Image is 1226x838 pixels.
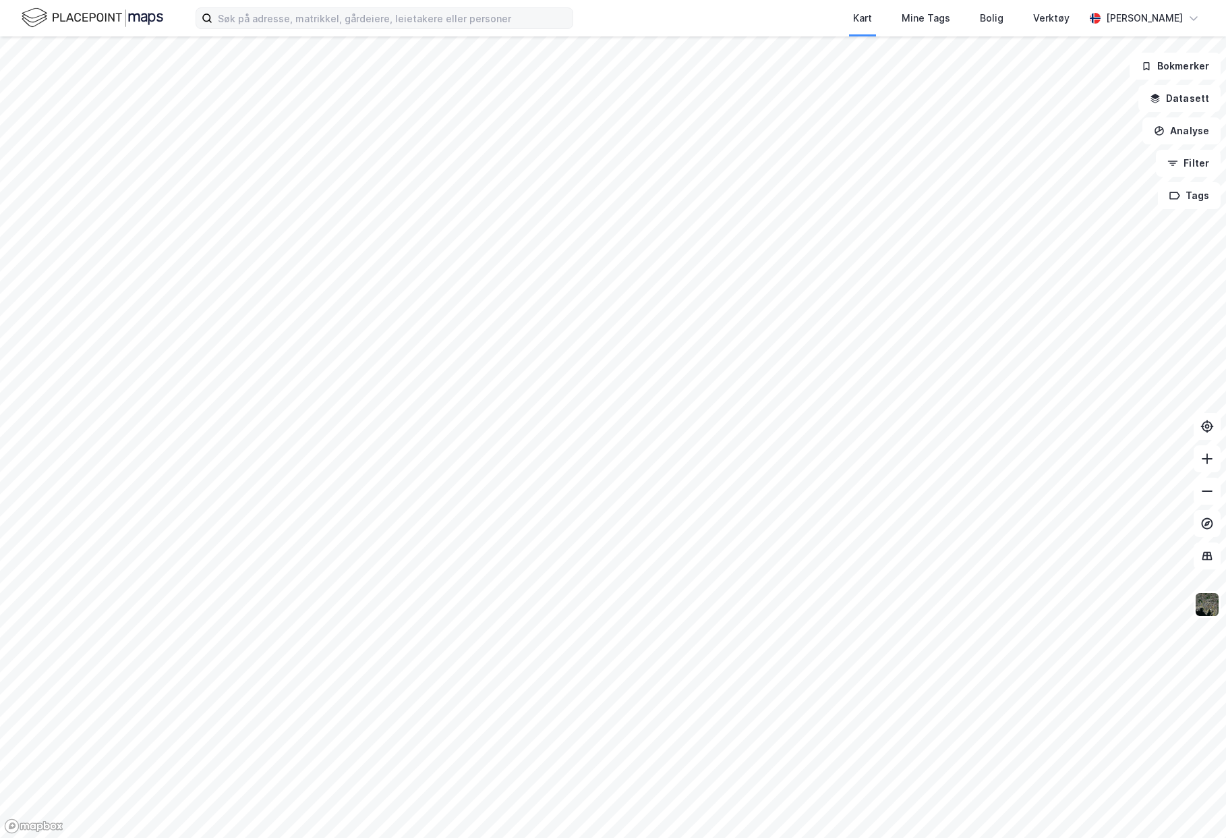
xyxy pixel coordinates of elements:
[1159,773,1226,838] iframe: Chat Widget
[22,6,163,30] img: logo.f888ab2527a4732fd821a326f86c7f29.svg
[980,10,1003,26] div: Bolig
[1106,10,1183,26] div: [PERSON_NAME]
[902,10,950,26] div: Mine Tags
[1033,10,1070,26] div: Verktøy
[853,10,872,26] div: Kart
[212,8,573,28] input: Søk på adresse, matrikkel, gårdeiere, leietakere eller personer
[1159,773,1226,838] div: Kontrollprogram for chat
